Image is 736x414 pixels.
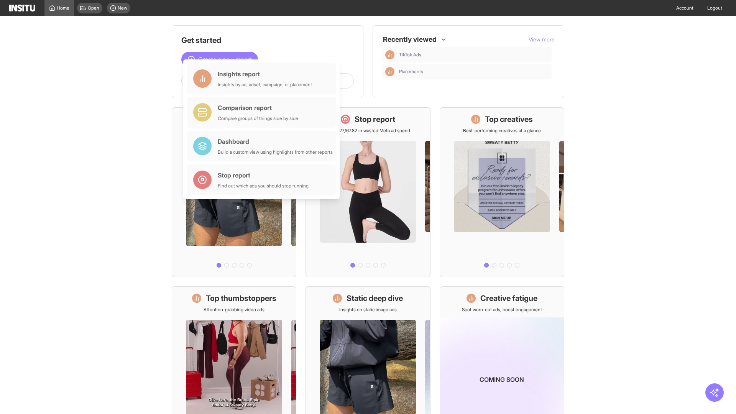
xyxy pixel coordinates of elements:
button: View more [529,36,555,43]
div: Build a custom view using highlights from other reports [218,149,333,155]
h1: Top thumbstoppers [206,293,276,304]
span: New [118,5,127,11]
div: Insights [385,50,394,59]
p: Attention-grabbing video ads [204,307,264,313]
span: Placements [399,69,423,75]
h1: Top creatives [485,114,533,125]
a: What's live nowSee all active ads instantly [172,107,296,277]
img: Logo [9,5,35,11]
button: Create a new report [181,52,258,67]
span: TikTok Ads [399,52,421,58]
div: Insights [385,67,394,76]
a: Top creativesBest-performing creatives at a glance [440,107,564,277]
span: Home [57,5,69,11]
span: Open [88,5,99,11]
div: Stop report [218,171,309,180]
span: Create a new report [198,55,252,64]
p: Insights on static image ads [339,307,397,313]
a: Stop reportSave £27,167.82 in wasted Meta ad spend [306,107,430,277]
span: Placements [399,69,549,75]
h1: Stop report [355,114,395,125]
p: Save £27,167.82 in wasted Meta ad spend [325,128,410,134]
div: Insights by ad, adset, campaign, or placement [218,82,312,88]
div: Insights report [218,69,312,79]
div: Find out which ads you should stop running [218,183,309,189]
p: Best-performing creatives at a glance [463,128,541,134]
span: TikTok Ads [399,52,549,58]
h1: Get started [181,35,354,46]
div: Dashboard [218,137,333,146]
div: Compare groups of things side by side [218,115,298,122]
h1: Static deep dive [347,293,403,304]
div: Comparison report [218,103,298,112]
